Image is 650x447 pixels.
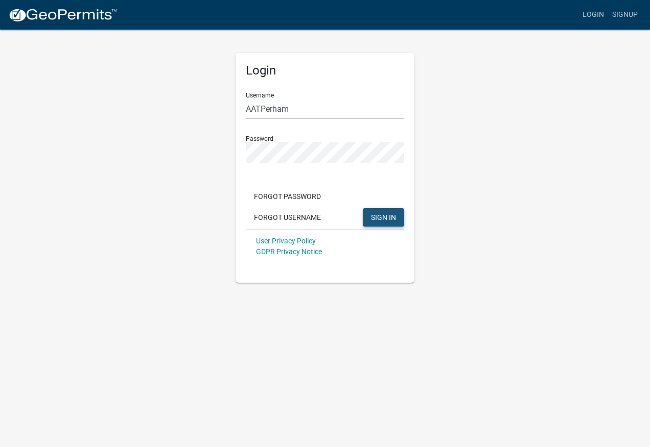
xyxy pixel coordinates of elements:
[246,208,329,227] button: Forgot Username
[246,187,329,206] button: Forgot Password
[256,237,316,245] a: User Privacy Policy
[608,5,642,24] a: Signup
[363,208,404,227] button: SIGN IN
[246,63,404,78] h5: Login
[578,5,608,24] a: Login
[256,247,322,256] a: GDPR Privacy Notice
[371,213,396,221] span: SIGN IN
